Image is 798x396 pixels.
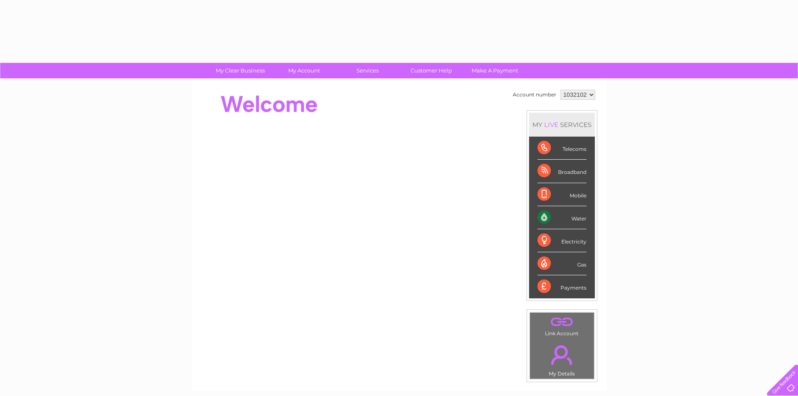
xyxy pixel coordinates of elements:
[511,88,558,102] td: Account number
[537,206,586,229] div: Water
[269,63,338,78] a: My Account
[529,338,594,379] td: My Details
[537,183,586,206] div: Mobile
[542,121,560,129] div: LIVE
[532,340,592,370] a: .
[529,113,595,137] div: MY SERVICES
[532,315,592,329] a: .
[206,63,275,78] a: My Clear Business
[537,137,586,160] div: Telecoms
[397,63,466,78] a: Customer Help
[333,63,402,78] a: Services
[537,229,586,252] div: Electricity
[529,312,594,339] td: Link Account
[537,275,586,298] div: Payments
[537,252,586,275] div: Gas
[460,63,529,78] a: Make A Payment
[537,160,586,183] div: Broadband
